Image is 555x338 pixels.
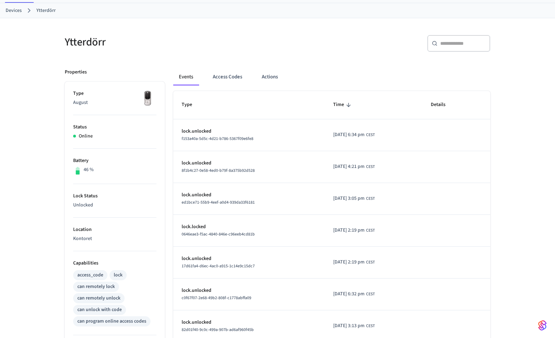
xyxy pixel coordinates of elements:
[77,295,120,302] div: can remotely unlock
[77,318,146,325] div: can program online access codes
[73,260,156,267] p: Capabilities
[182,160,316,167] p: lock.unlocked
[77,283,115,290] div: can remotely lock
[73,192,156,200] p: Lock Status
[182,263,255,269] span: 17d61fa4-d6ec-4ac0-a915-1c14e9c15dc7
[333,99,353,110] span: Time
[182,319,316,326] p: lock.unlocked
[182,231,255,237] span: 0646eae3-f5ac-4840-846e-c96eeb4cd81b
[73,124,156,131] p: Status
[333,259,365,266] span: [DATE] 2:19 pm
[182,168,255,174] span: 8f1b4c27-0e58-4ed0-b79f-8a375b92d528
[182,287,316,294] p: lock.unlocked
[256,69,283,85] button: Actions
[73,235,156,242] p: Kontoret
[333,163,375,170] div: Europe/Stockholm
[333,290,375,298] div: Europe/Stockholm
[207,69,248,85] button: Access Codes
[182,199,255,205] span: ed1bce71-55b9-4eef-a0d4-939da33f6181
[182,136,253,142] span: f153a40a-5d5c-4d21-b786-5367f09e6fe8
[333,195,365,202] span: [DATE] 3:05 pm
[182,128,316,135] p: lock.unlocked
[333,131,365,139] span: [DATE] 6:34 pm
[114,272,122,279] div: lock
[84,166,94,174] p: 46 %
[65,35,273,49] h5: Ytterdörr
[77,272,103,279] div: access_code
[538,320,547,331] img: SeamLogoGradient.69752ec5.svg
[73,157,156,164] p: Battery
[173,69,199,85] button: Events
[333,259,375,266] div: Europe/Stockholm
[182,327,254,333] span: 82d01f40-9c0c-499a-907b-ad6af960f45b
[173,69,490,85] div: ant example
[366,323,375,329] span: CEST
[333,322,375,330] div: Europe/Stockholm
[182,295,251,301] span: c0f67f07-2e68-49b2-808f-c1778abffa09
[366,164,375,170] span: CEST
[366,291,375,297] span: CEST
[333,131,375,139] div: Europe/Stockholm
[366,196,375,202] span: CEST
[182,99,201,110] span: Type
[73,99,156,106] p: August
[182,191,316,199] p: lock.unlocked
[79,133,93,140] p: Online
[333,195,375,202] div: Europe/Stockholm
[333,290,365,298] span: [DATE] 6:32 pm
[36,7,56,14] a: Ytterdörr
[333,227,365,234] span: [DATE] 2:19 pm
[366,259,375,266] span: CEST
[431,99,455,110] span: Details
[333,163,365,170] span: [DATE] 4:21 pm
[182,223,316,231] p: lock.locked
[139,90,156,107] img: Yale Assure Touchscreen Wifi Smart Lock, Satin Nickel, Front
[73,90,156,97] p: Type
[65,69,87,76] p: Properties
[366,132,375,138] span: CEST
[73,226,156,233] p: Location
[6,7,22,14] a: Devices
[333,322,365,330] span: [DATE] 3:13 pm
[77,306,122,314] div: can unlock with code
[366,227,375,234] span: CEST
[333,227,375,234] div: Europe/Stockholm
[182,255,316,262] p: lock.unlocked
[73,202,156,209] p: Unlocked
